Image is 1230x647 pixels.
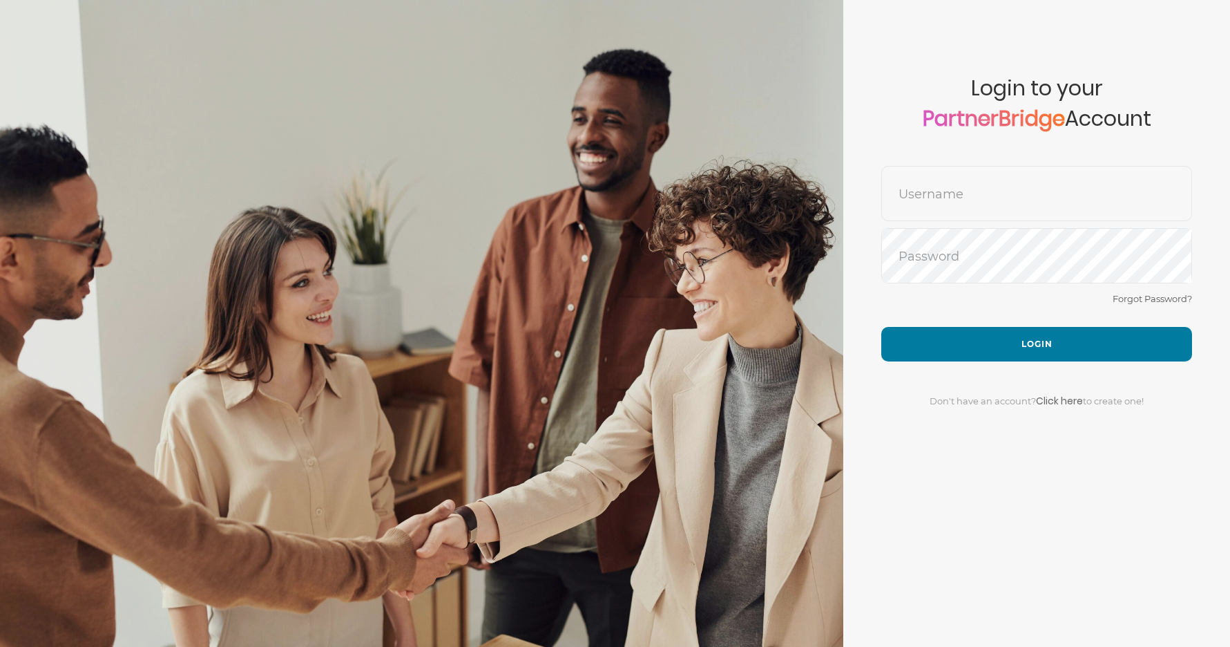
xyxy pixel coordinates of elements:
a: Click here [1036,394,1083,408]
a: Forgot Password? [1113,293,1192,304]
span: Don't have an account? to create one! [930,395,1144,406]
a: PartnerBridge [923,104,1065,133]
button: Login [881,327,1192,362]
span: Login to your Account [881,76,1192,166]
